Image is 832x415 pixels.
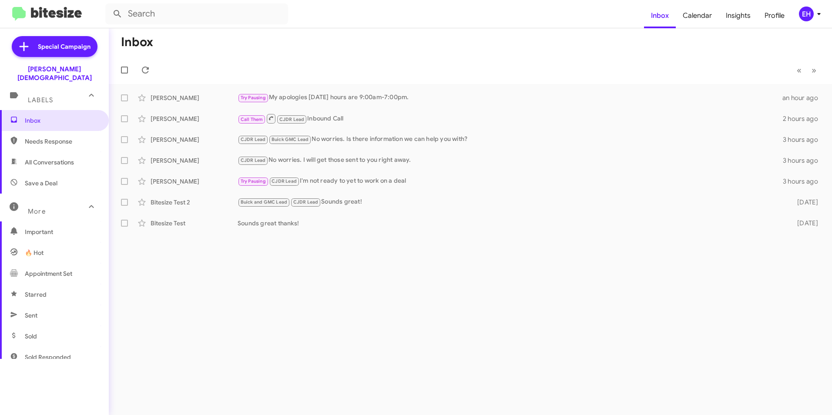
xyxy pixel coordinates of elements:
span: Appointment Set [25,269,72,278]
button: Previous [792,61,807,79]
input: Search [105,3,288,24]
a: Special Campaign [12,36,97,57]
div: No worries. Is there information we can help you with? [238,134,783,144]
div: [DATE] [783,219,825,228]
span: Special Campaign [38,42,91,51]
span: Sent [25,311,37,320]
div: [PERSON_NAME] [151,94,238,102]
span: Try Pausing [241,95,266,100]
span: 🔥 Hot [25,248,44,257]
div: 2 hours ago [783,114,825,123]
span: Save a Deal [25,179,57,187]
div: I'm not ready to yet to work on a deal [238,176,783,186]
div: [PERSON_NAME] [151,135,238,144]
h1: Inbox [121,35,153,49]
span: More [28,207,46,215]
span: Labels [28,96,53,104]
a: Profile [758,3,792,28]
a: Calendar [676,3,719,28]
div: Sounds great thanks! [238,219,783,228]
div: No worries. I will get those sent to you right away. [238,155,783,165]
span: Inbox [25,116,99,125]
div: Bitesize Test 2 [151,198,238,207]
span: Try Pausing [241,178,266,184]
div: Inbound Call [238,113,783,124]
div: an hour ago [782,94,825,102]
div: [DATE] [783,198,825,207]
span: » [812,65,816,76]
div: EH [799,7,814,21]
a: Inbox [644,3,676,28]
span: Sold Responded [25,353,71,361]
button: EH [792,7,822,21]
div: 3 hours ago [783,177,825,186]
nav: Page navigation example [792,61,822,79]
div: Bitesize Test [151,219,238,228]
div: 3 hours ago [783,135,825,144]
span: Needs Response [25,137,99,146]
div: [PERSON_NAME] [151,114,238,123]
button: Next [806,61,822,79]
div: 3 hours ago [783,156,825,165]
div: [PERSON_NAME] [151,177,238,186]
div: [PERSON_NAME] [151,156,238,165]
span: CJDR Lead [272,178,297,184]
span: CJDR Lead [241,157,266,163]
div: My apologies [DATE] hours are 9:00am-7:00pm. [238,93,782,103]
span: Starred [25,290,47,299]
span: Buick and GMC Lead [241,199,288,205]
span: Call Them [241,117,263,122]
span: All Conversations [25,158,74,167]
span: Buick GMC Lead [272,137,309,142]
span: CJDR Lead [293,199,319,205]
a: Insights [719,3,758,28]
span: CJDR Lead [279,117,305,122]
div: Sounds great! [238,197,783,207]
span: Sold [25,332,37,341]
span: Important [25,228,99,236]
span: « [797,65,802,76]
span: CJDR Lead [241,137,266,142]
